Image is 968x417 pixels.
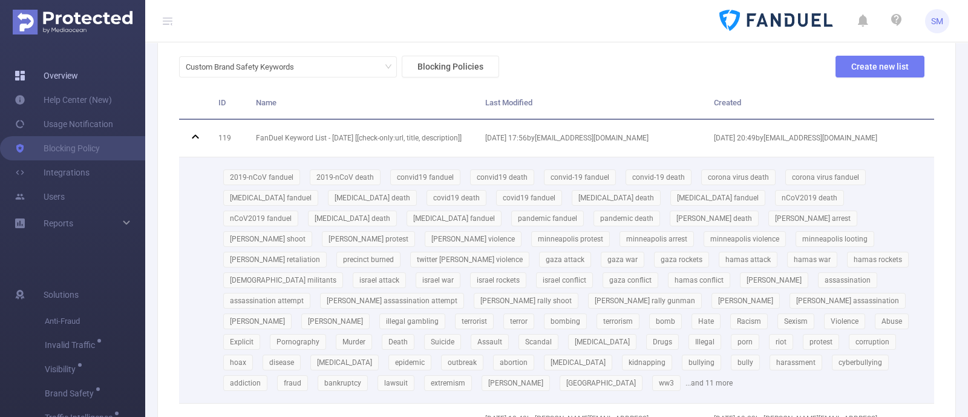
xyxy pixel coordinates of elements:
[477,173,528,182] span: convid19 death
[422,276,454,284] span: israel war
[831,317,858,326] span: Violence
[15,112,113,136] a: Usage Notification
[792,173,859,182] span: corona virus fanduel
[714,134,877,142] span: [DATE] 20:49 by [EMAIL_ADDRESS][DOMAIN_NAME]
[551,317,580,326] span: bombing
[737,358,753,367] span: bully
[15,64,78,88] a: Overview
[503,194,555,202] span: covid19 fanduel
[676,214,752,223] span: [PERSON_NAME] death
[388,338,408,346] span: Death
[317,358,372,367] span: [MEDICAL_DATA]
[15,185,65,209] a: Users
[854,255,902,264] span: hamas rockets
[881,317,902,326] span: Abuse
[609,276,652,284] span: gaza conflict
[230,317,285,326] span: [PERSON_NAME]
[518,214,577,223] span: pandemic fanduel
[488,379,543,387] span: [PERSON_NAME]
[809,338,832,346] span: protest
[15,160,90,185] a: Integrations
[480,297,572,305] span: [PERSON_NAME] rally shoot
[45,309,145,333] span: Anti-Fraud
[230,358,246,367] span: hoax
[543,276,586,284] span: israel conflict
[230,379,261,387] span: addiction
[607,255,638,264] span: gaza war
[230,297,304,305] span: assassination attempt
[417,255,523,264] span: twitter [PERSON_NAME] violence
[931,9,943,33] span: SM
[653,338,672,346] span: Drugs
[327,297,457,305] span: [PERSON_NAME] assassination attempt
[230,194,312,202] span: [MEDICAL_DATA] fanduel
[775,214,851,223] span: [PERSON_NAME] arrest
[315,214,390,223] span: [MEDICAL_DATA] death
[218,98,226,107] span: ID
[737,338,753,346] span: porn
[566,379,636,387] span: [GEOGRAPHIC_DATA]
[839,358,882,367] span: cyberbullying
[448,358,477,367] span: outbreak
[359,276,399,284] span: israel attack
[794,255,831,264] span: hamas war
[230,276,336,284] span: [DEMOGRAPHIC_DATA] militants
[431,235,515,243] span: [PERSON_NAME] violence
[632,173,685,182] span: convid-19 death
[855,338,889,346] span: corruption
[209,120,247,157] td: 119
[675,276,724,284] span: hamas conflict
[836,56,924,77] button: Create new list
[15,136,100,160] a: Blocking Policy
[485,98,532,107] span: Last Modified
[462,317,487,326] span: terrorist
[784,317,808,326] span: Sexism
[402,56,499,77] button: Blocking Policies
[431,338,454,346] span: Suicide
[324,379,361,387] span: bankruptcy
[626,235,687,243] span: minneapolis arrest
[385,63,392,71] i: icon: down
[776,358,816,367] span: harassment
[538,235,603,243] span: minneapolis protest
[661,255,702,264] span: gaza rockets
[718,297,773,305] span: [PERSON_NAME]
[45,389,98,398] span: Brand Safety
[256,98,276,107] span: Name
[710,235,779,243] span: minneapolis violence
[825,276,871,284] span: assassination
[247,120,476,157] td: FanDuel Keyword List - [DATE] [[check-only:url, title, description]]
[343,255,394,264] span: precinct burned
[688,358,715,367] span: bullying
[397,62,499,71] a: Blocking Policies
[578,194,654,202] span: [MEDICAL_DATA] death
[708,173,769,182] span: corona virus death
[714,98,741,107] span: Created
[230,173,293,182] span: 2019-nCoV fanduel
[433,194,480,202] span: covid19 death
[329,235,408,243] span: [PERSON_NAME] protest
[725,255,771,264] span: hamas attack
[477,338,502,346] span: Assault
[342,338,365,346] span: Murder
[44,218,73,228] span: Reports
[45,341,99,349] span: Invalid Traffic
[500,358,528,367] span: abortion
[510,317,528,326] span: terror
[656,317,675,326] span: bomb
[413,214,495,223] span: [MEDICAL_DATA] fanduel
[659,379,674,387] span: ww3
[629,358,665,367] span: kidnapping
[776,338,786,346] span: riot
[485,134,649,142] span: [DATE] 17:56 by [EMAIL_ADDRESS][DOMAIN_NAME]
[551,358,606,367] span: [MEDICAL_DATA]
[230,235,306,243] span: [PERSON_NAME] shoot
[595,297,695,305] span: [PERSON_NAME] rally gunman
[431,379,465,387] span: extremism
[45,365,80,373] span: Visibility
[308,317,363,326] span: [PERSON_NAME]
[230,214,292,223] span: nCoV2019 fanduel
[796,297,899,305] span: [PERSON_NAME] assassination
[15,88,112,112] a: Help Center (New)
[802,235,868,243] span: minneapolis looting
